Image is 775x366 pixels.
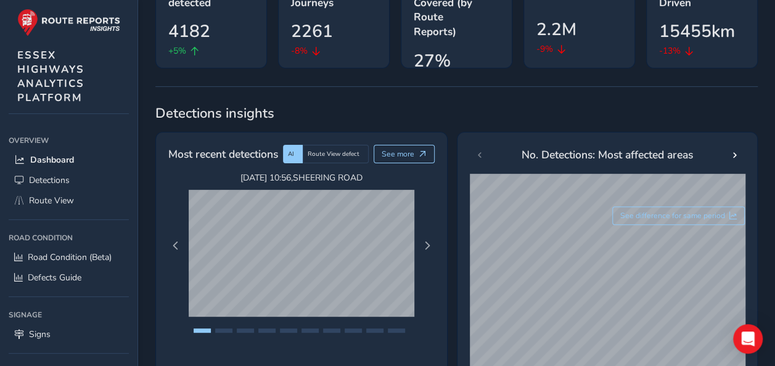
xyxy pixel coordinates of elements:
[9,324,129,344] a: Signs
[374,145,435,163] button: See more
[258,328,276,333] button: Page 4
[9,170,129,190] a: Detections
[9,267,129,288] a: Defects Guide
[168,146,278,162] span: Most recent detections
[17,9,120,36] img: rr logo
[9,131,129,150] div: Overview
[388,328,405,333] button: Page 10
[323,328,340,333] button: Page 7
[9,306,129,324] div: Signage
[536,43,553,55] span: -9%
[382,149,414,159] span: See more
[17,48,84,105] span: ESSEX HIGHWAYS ANALYTICS PLATFORM
[308,150,359,158] span: Route View defect
[620,211,725,221] span: See difference for same period
[733,324,763,354] div: Open Intercom Messenger
[291,18,333,44] span: 2261
[215,328,232,333] button: Page 2
[168,18,210,44] span: 4182
[9,247,129,267] a: Road Condition (Beta)
[30,154,74,166] span: Dashboard
[28,251,112,263] span: Road Condition (Beta)
[189,172,414,184] span: [DATE] 10:56 , SHEERING ROAD
[612,206,745,225] button: See difference for same period
[283,145,303,163] div: AI
[237,328,254,333] button: Page 3
[288,150,294,158] span: AI
[194,328,211,333] button: Page 1
[414,48,451,74] span: 27%
[29,328,51,340] span: Signs
[366,328,383,333] button: Page 9
[168,44,186,57] span: +5%
[303,145,369,163] div: Route View defect
[659,44,681,57] span: -13%
[28,272,81,283] span: Defects Guide
[29,195,74,206] span: Route View
[9,229,129,247] div: Road Condition
[345,328,362,333] button: Page 8
[155,104,758,123] span: Detections insights
[522,147,693,163] span: No. Detections: Most affected areas
[301,328,319,333] button: Page 6
[167,237,184,254] button: Previous Page
[29,174,70,186] span: Detections
[659,18,735,44] span: 15455km
[291,44,308,57] span: -8%
[536,17,576,43] span: 2.2M
[9,190,129,211] a: Route View
[9,150,129,170] a: Dashboard
[419,237,436,254] button: Next Page
[280,328,297,333] button: Page 5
